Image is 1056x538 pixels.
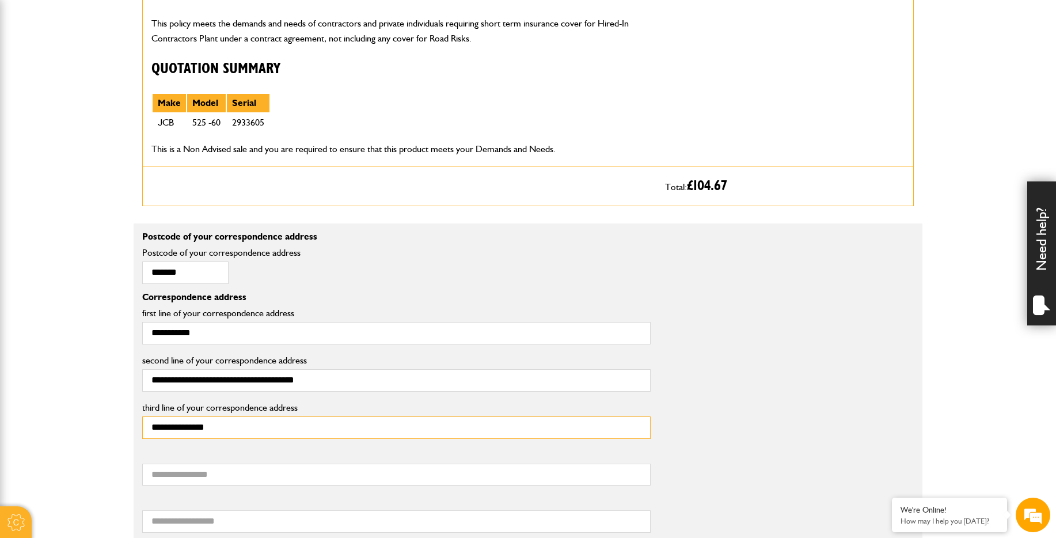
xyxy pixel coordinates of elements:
span: 104.67 [693,179,727,193]
p: How may I help you today? [901,517,998,525]
input: Enter your phone number [15,175,210,200]
p: Postcode of your correspondence address [142,232,651,241]
th: Serial [226,93,270,113]
span: £ [687,179,727,193]
input: Enter your last name [15,107,210,132]
input: Enter your email address [15,141,210,166]
div: We're Online! [901,505,998,515]
textarea: Type your message and hit 'Enter' [15,209,210,345]
div: Need help? [1027,181,1056,325]
td: JCB [152,113,187,132]
p: Total: [665,175,905,197]
p: This policy meets the demands and needs of contractors and private individuals requiring short te... [151,16,648,46]
th: Model [187,93,226,113]
p: Correspondence address [142,293,651,302]
em: Start Chat [157,355,209,370]
img: d_20077148190_company_1631870298795_20077148190 [20,64,48,80]
p: This is a Non Advised sale and you are required to ensure that this product meets your Demands an... [151,142,648,157]
div: Minimize live chat window [189,6,216,33]
div: Chat with us now [60,65,193,79]
h3: Quotation Summary [151,60,648,78]
label: third line of your correspondence address [142,403,651,412]
label: second line of your correspondence address [142,356,651,365]
label: first line of your correspondence address [142,309,651,318]
label: Postcode of your correspondence address [142,248,318,257]
td: 2933605 [226,113,270,132]
th: Make [152,93,187,113]
td: 525 -60 [187,113,226,132]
